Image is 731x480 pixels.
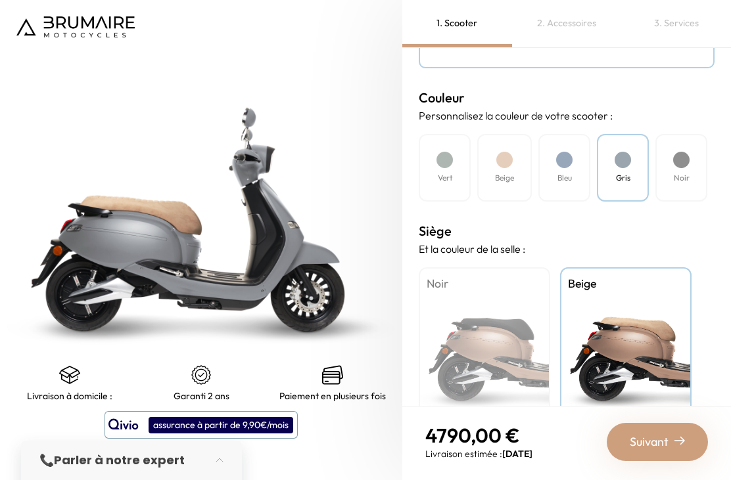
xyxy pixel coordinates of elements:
p: Garanti 2 ans [174,391,229,401]
h4: Noir [674,172,690,184]
span: Suivant [630,433,669,451]
img: credit-cards.png [322,364,343,385]
img: certificat-de-garantie.png [191,364,212,385]
button: assurance à partir de 9,90€/mois [105,411,298,439]
h3: Siège [419,221,715,241]
img: logo qivio [108,417,139,433]
img: Logo de Brumaire [16,16,135,37]
p: Paiement en plusieurs fois [279,391,386,401]
h4: Beige [495,172,514,184]
img: shipping.png [59,364,80,385]
h4: Bleu [557,172,572,184]
p: Et la couleur de la selle : [419,241,715,257]
p: Livraison à domicile : [27,391,112,401]
h4: Vert [438,172,452,184]
div: assurance à partir de 9,90€/mois [149,417,293,433]
h4: Noir [427,275,542,292]
h3: Couleur [419,88,715,108]
span: [DATE] [502,448,532,460]
p: Personnalisez la couleur de votre scooter : [419,108,715,123]
img: right-arrow-2.png [674,435,685,446]
p: Livraison estimée : [425,447,532,460]
h4: Beige [568,275,684,292]
p: 4790,00 € [425,424,532,447]
h4: Gris [616,172,630,184]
